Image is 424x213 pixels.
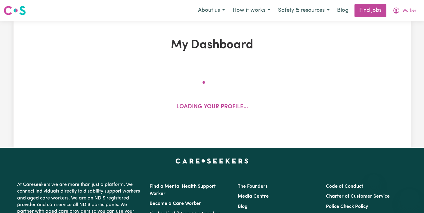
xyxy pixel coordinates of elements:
a: Careseekers home page [175,159,249,163]
button: My Account [389,4,420,17]
button: How it works [229,4,274,17]
h1: My Dashboard [83,38,341,52]
a: Find jobs [354,4,386,17]
button: About us [194,4,229,17]
a: Become a Care Worker [150,201,201,206]
a: Blog [333,4,352,17]
a: Code of Conduct [326,184,363,189]
a: Blog [238,204,248,209]
a: Media Centre [238,194,269,199]
a: Police Check Policy [326,204,368,209]
a: Find a Mental Health Support Worker [150,184,216,196]
p: Loading your profile... [176,103,248,112]
a: Charter of Customer Service [326,194,390,199]
a: The Founders [238,184,268,189]
a: Careseekers logo [4,4,26,17]
img: Careseekers logo [4,5,26,16]
iframe: Close message [368,174,380,187]
span: Worker [402,8,416,14]
button: Safety & resources [274,4,333,17]
iframe: Button to launch messaging window [400,189,419,208]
